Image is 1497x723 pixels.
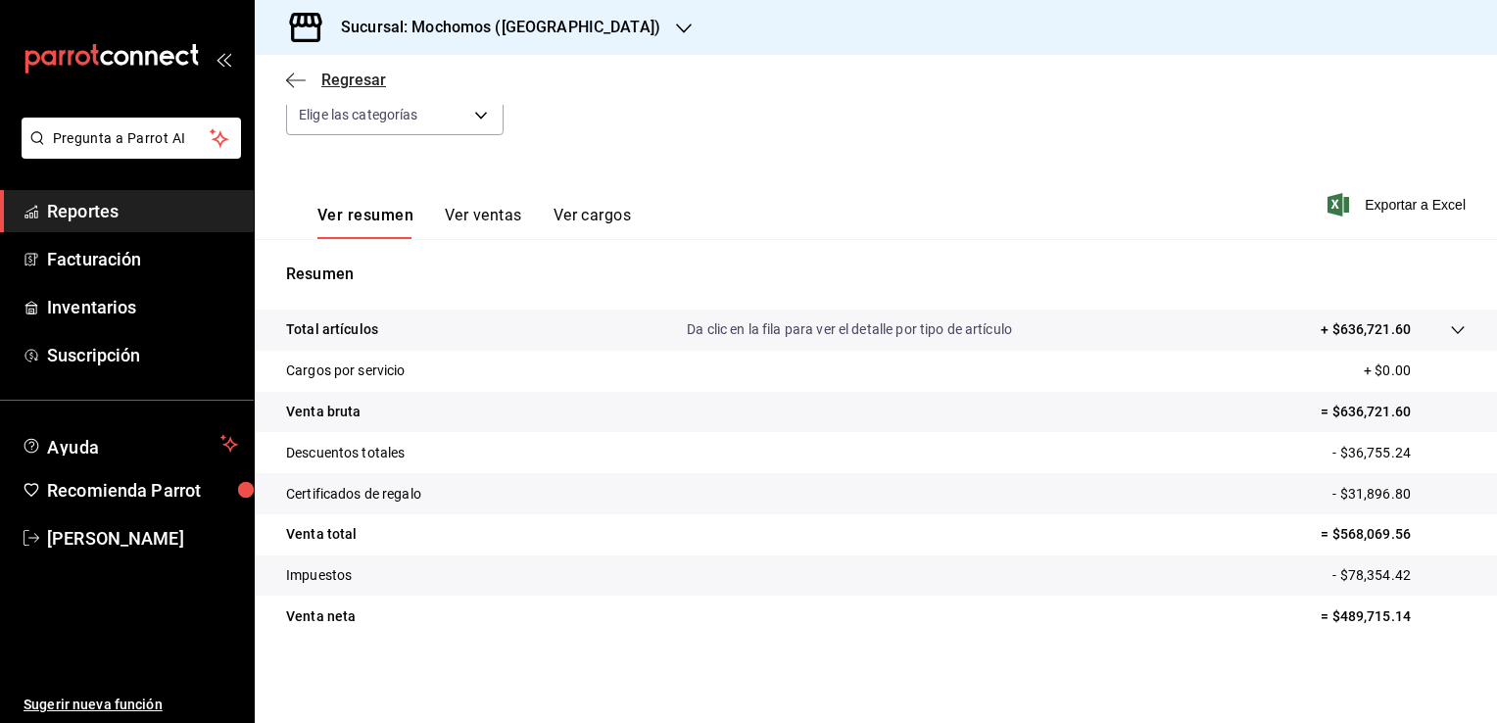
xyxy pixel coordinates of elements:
[47,525,238,552] span: [PERSON_NAME]
[286,606,356,627] p: Venta neta
[687,319,1012,340] p: Da clic en la fila para ver el detalle por tipo de artículo
[47,432,213,456] span: Ayuda
[286,484,421,505] p: Certificados de regalo
[286,263,1466,286] p: Resumen
[24,695,238,715] span: Sugerir nueva función
[317,206,631,239] div: navigation tabs
[1321,402,1466,422] p: = $636,721.60
[1321,606,1466,627] p: = $489,715.14
[325,16,660,39] h3: Sucursal: Mochomos ([GEOGRAPHIC_DATA])
[286,443,405,463] p: Descuentos totales
[445,206,522,239] button: Ver ventas
[14,142,241,163] a: Pregunta a Parrot AI
[286,565,352,586] p: Impuestos
[47,294,238,320] span: Inventarios
[554,206,632,239] button: Ver cargos
[216,51,231,67] button: open_drawer_menu
[22,118,241,159] button: Pregunta a Parrot AI
[47,342,238,368] span: Suscripción
[286,71,386,89] button: Regresar
[47,477,238,504] span: Recomienda Parrot
[53,128,211,149] span: Pregunta a Parrot AI
[286,319,378,340] p: Total artículos
[286,524,357,545] p: Venta total
[321,71,386,89] span: Regresar
[1321,524,1466,545] p: = $568,069.56
[1364,361,1466,381] p: + $0.00
[1332,443,1466,463] p: - $36,755.24
[299,105,418,124] span: Elige las categorías
[1332,565,1466,586] p: - $78,354.42
[47,198,238,224] span: Reportes
[1331,193,1466,217] button: Exportar a Excel
[317,206,413,239] button: Ver resumen
[1321,319,1411,340] p: + $636,721.60
[286,361,406,381] p: Cargos por servicio
[47,246,238,272] span: Facturación
[1332,484,1466,505] p: - $31,896.80
[286,402,361,422] p: Venta bruta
